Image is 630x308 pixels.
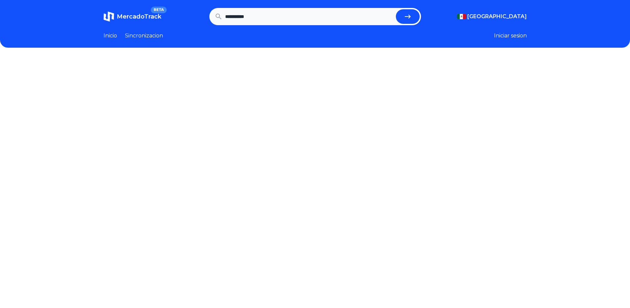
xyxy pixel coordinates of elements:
[104,11,161,22] a: MercadoTrackBETA
[104,32,117,40] a: Inicio
[467,13,527,21] span: [GEOGRAPHIC_DATA]
[125,32,163,40] a: Sincronizacion
[457,14,466,19] img: Mexico
[151,7,166,13] span: BETA
[494,32,527,40] button: Iniciar sesion
[117,13,161,20] span: MercadoTrack
[104,11,114,22] img: MercadoTrack
[457,13,527,21] button: [GEOGRAPHIC_DATA]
